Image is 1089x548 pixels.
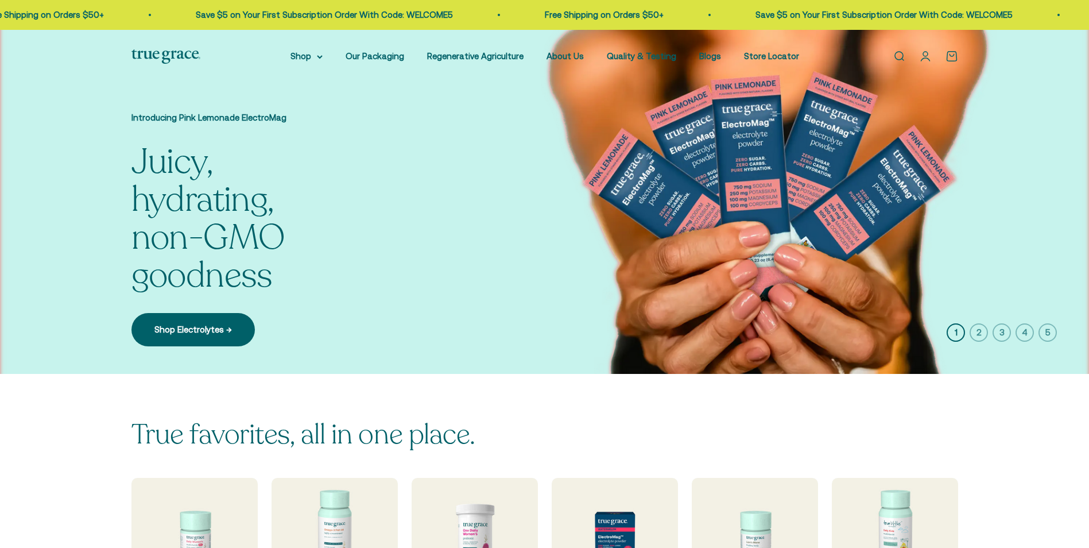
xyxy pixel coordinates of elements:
[547,51,584,61] a: About Us
[131,111,361,125] p: Introducing Pink Lemonade ElectroMag
[993,323,1011,342] button: 3
[947,323,965,342] button: 1
[744,51,799,61] a: Store Locator
[131,416,475,453] split-lines: True favorites, all in one place.
[131,176,361,299] split-lines: Juicy, hydrating, non-GMO goodness
[1016,323,1034,342] button: 4
[131,313,255,346] a: Shop Electrolytes →
[346,51,404,61] a: Our Packaging
[195,8,452,22] p: Save $5 on Your First Subscription Order With Code: WELCOME5
[1038,323,1057,342] button: 5
[427,51,524,61] a: Regenerative Agriculture
[754,8,1012,22] p: Save $5 on Your First Subscription Order With Code: WELCOME5
[607,51,676,61] a: Quality & Testing
[699,51,721,61] a: Blogs
[544,10,662,20] a: Free Shipping on Orders $50+
[290,49,323,63] summary: Shop
[970,323,988,342] button: 2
